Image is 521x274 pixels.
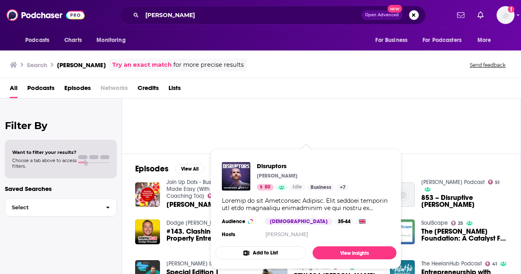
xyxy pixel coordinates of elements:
a: #143. Clashing with Property Entrepreneur & Podcaster - Rob Moore [166,228,253,242]
a: All [10,81,18,98]
a: 25 [451,221,464,226]
h4: Hosts [222,231,235,238]
button: open menu [370,33,418,48]
span: Select [5,205,99,210]
a: Episodes [64,81,91,98]
button: Select [5,198,117,217]
a: James Schramko Podcast [421,179,485,186]
img: 853 – Disruptive Rob Moore [390,182,415,207]
span: 853 – Disruptive [PERSON_NAME] [421,194,508,208]
span: Podcasts [25,35,49,46]
img: Rob Moore [135,182,160,207]
span: Idle [293,183,302,191]
a: EpisodesView All [135,164,204,174]
a: 80 [257,184,274,191]
a: Lists [169,81,181,98]
img: The Rob Moore Foundation: A Catalyst For Change - Rob Moore [390,219,415,244]
a: 54 [208,193,221,198]
h2: Episodes [135,164,169,174]
span: For Podcasters [422,35,462,46]
span: [PERSON_NAME] [166,201,220,208]
input: Search podcasts, credits, & more... [142,9,361,22]
span: Networks [101,81,128,98]
a: Simon Says [166,260,221,267]
a: 51 [488,180,500,184]
a: Show notifications dropdown [474,8,487,22]
p: Saved Searches [5,185,117,193]
img: #143. Clashing with Property Entrepreneur & Podcaster - Rob Moore [135,219,160,244]
a: [PERSON_NAME] [265,231,308,237]
a: Disruptors [257,162,349,170]
button: Send feedback [467,61,508,68]
button: Open AdvancedNew [361,10,403,20]
div: Search podcasts, credits, & more... [120,6,426,24]
span: Want to filter your results? [12,149,77,155]
a: Idle [289,184,305,191]
span: #143. Clashing with Property Entrepreneur & Podcaster - [PERSON_NAME] [166,228,253,242]
a: 32 [385,65,464,144]
button: Show profile menu [497,6,514,24]
svg: Add a profile image [508,6,514,13]
a: SoulScape [421,219,448,226]
span: New [387,5,402,13]
span: for more precise results [173,60,244,70]
a: The Rob Moore Foundation: A Catalyst For Change - Rob Moore [421,228,508,242]
span: Monitoring [96,35,125,46]
a: View Insights [313,246,396,259]
a: Business [307,184,335,191]
a: +7 [337,184,349,191]
button: open menu [20,33,60,48]
a: Dodge Woodall [166,219,227,226]
h3: Search [27,61,47,69]
a: 41 [485,261,497,266]
span: 41 [492,262,497,266]
button: Add to List [215,246,306,259]
h3: Audience [222,218,258,225]
a: Show notifications dropdown [454,8,468,22]
span: 51 [495,181,499,184]
a: Podcasts [27,81,55,98]
a: Join Up Dots - Business Coaching Made Easy (With A Bit Of Life Coaching Too) [166,179,251,199]
a: The HeelanHub Podcast [421,260,482,267]
img: Podchaser - Follow, Share and Rate Podcasts [7,7,85,23]
span: Charts [64,35,82,46]
a: Rob Moore [166,201,220,208]
div: 35-44 [335,218,354,225]
p: [PERSON_NAME] [257,173,298,179]
span: 25 [458,221,463,225]
img: User Profile [497,6,514,24]
h3: [PERSON_NAME] [57,61,106,69]
span: 80 [265,183,270,191]
div: [DEMOGRAPHIC_DATA] [265,218,333,225]
button: open menu [472,33,501,48]
img: Disruptors [222,162,250,191]
a: Credits [138,81,159,98]
h2: Filter By [5,120,117,132]
span: More [477,35,491,46]
button: open menu [91,33,136,48]
a: Charts [59,33,87,48]
span: Open Advanced [365,13,399,17]
span: For Business [375,35,407,46]
button: View All [175,164,204,174]
span: Choose a tab above to access filters. [12,158,77,169]
div: Loremip do sit Ametconsec Adipisc. Elit seddoei temporin utl etdo magnaaliqu enimadminim ve qui n... [222,197,390,212]
a: 853 – Disruptive Rob Moore [421,194,508,208]
span: Logged in as PRSuperstar [497,6,514,24]
button: open menu [417,33,473,48]
span: The [PERSON_NAME] Foundation: A Catalyst For Change - [PERSON_NAME] [421,228,508,242]
a: Try an exact match [112,60,172,70]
